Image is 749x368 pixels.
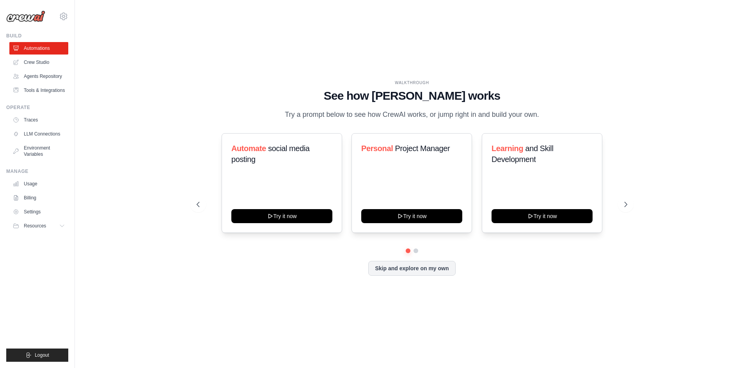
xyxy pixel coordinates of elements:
span: social media posting [231,144,310,164]
a: Agents Repository [9,70,68,83]
span: Learning [492,144,523,153]
div: WALKTHROUGH [197,80,627,86]
a: Tools & Integrations [9,84,68,97]
span: Automate [231,144,266,153]
a: LLM Connections [9,128,68,140]
span: and Skill Development [492,144,553,164]
button: Try it now [231,209,332,223]
button: Skip and explore on my own [368,261,455,276]
button: Logout [6,349,68,362]
button: Try it now [361,209,462,223]
div: Operate [6,104,68,111]
h1: See how [PERSON_NAME] works [197,89,627,103]
img: Logo [6,11,45,22]
a: Environment Variables [9,142,68,160]
a: Billing [9,192,68,204]
span: Resources [24,223,46,229]
span: Logout [35,352,49,358]
p: Try a prompt below to see how CrewAI works, or jump right in and build your own. [281,109,543,120]
a: Usage [9,178,68,190]
a: Traces [9,114,68,126]
span: Project Manager [395,144,450,153]
a: Automations [9,42,68,55]
iframe: Chat Widget [710,331,749,368]
button: Resources [9,220,68,232]
div: Manage [6,168,68,174]
span: Personal [361,144,393,153]
button: Try it now [492,209,593,223]
a: Crew Studio [9,56,68,69]
a: Settings [9,206,68,218]
div: Build [6,33,68,39]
